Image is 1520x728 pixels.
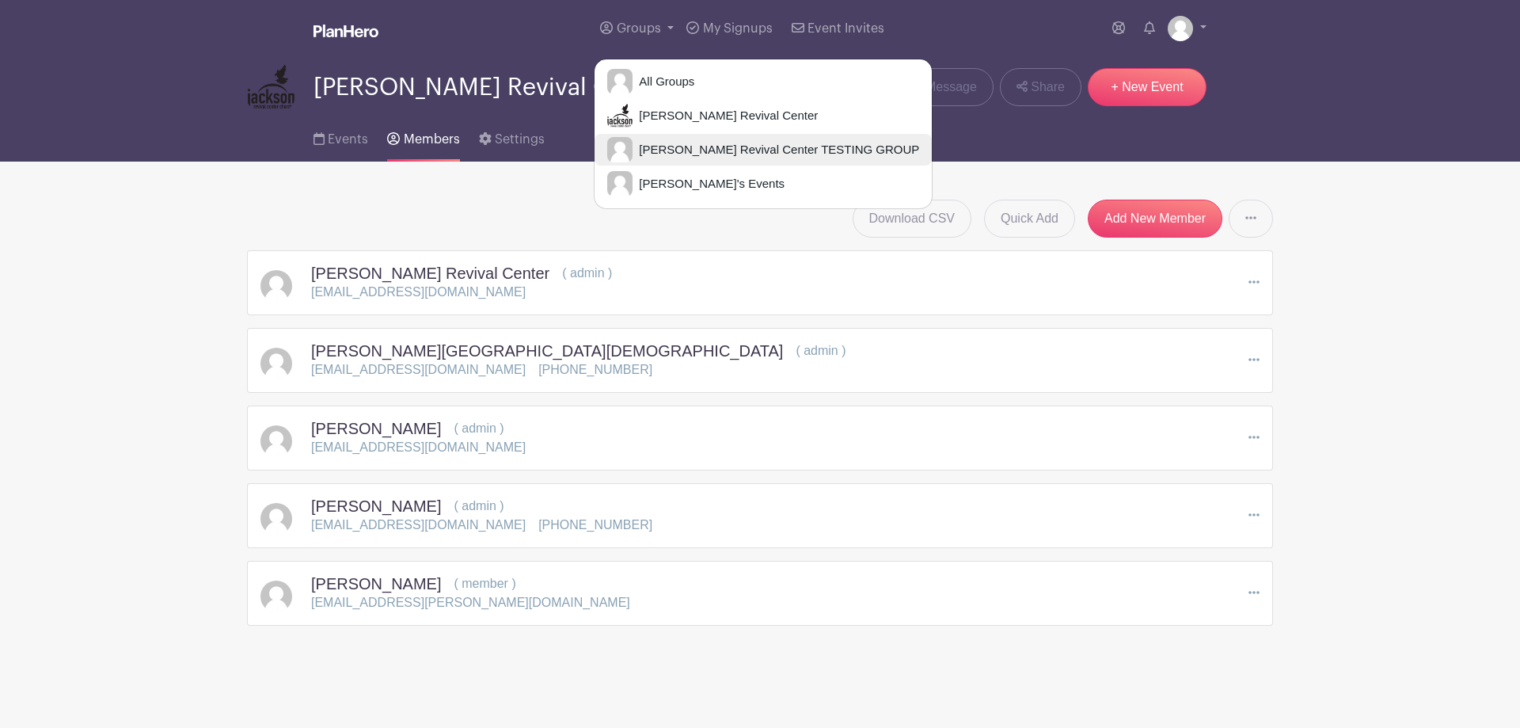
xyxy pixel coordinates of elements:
[703,22,773,35] span: My Signups
[479,111,545,162] a: Settings
[311,283,526,302] p: [EMAIL_ADDRESS][DOMAIN_NAME]
[311,264,549,283] h5: [PERSON_NAME] Revival Center
[633,141,919,159] span: [PERSON_NAME] Revival Center TESTING GROUP
[311,593,630,612] p: [EMAIL_ADDRESS][PERSON_NAME][DOMAIN_NAME]
[892,68,993,106] a: Message
[311,360,526,379] p: [EMAIL_ADDRESS][DOMAIN_NAME]
[311,419,441,438] h5: [PERSON_NAME]
[260,270,292,302] img: default-ce2991bfa6775e67f084385cd625a349d9dcbb7a52a09fb2fda1e96e2d18dcdb.png
[595,66,932,97] a: All Groups
[538,360,652,379] p: [PHONE_NUMBER]
[607,69,633,94] img: default-ce2991bfa6775e67f084385cd625a349d9dcbb7a52a09fb2fda1e96e2d18dcdb.png
[796,344,845,357] span: ( admin )
[495,133,545,146] span: Settings
[311,341,783,360] h5: [PERSON_NAME][GEOGRAPHIC_DATA][DEMOGRAPHIC_DATA]
[313,25,378,37] img: logo_white-6c42ec7e38ccf1d336a20a19083b03d10ae64f83f12c07503d8b9e83406b4c7d.svg
[454,499,503,513] span: ( admin )
[633,73,694,91] span: All Groups
[311,497,441,516] h5: [PERSON_NAME]
[1088,68,1206,106] a: + New Event
[260,425,292,457] img: default-ce2991bfa6775e67f084385cd625a349d9dcbb7a52a09fb2fda1e96e2d18dcdb.png
[807,22,884,35] span: Event Invites
[404,133,460,146] span: Members
[984,200,1075,238] a: Quick Add
[387,111,459,162] a: Members
[562,266,612,280] span: ( admin )
[538,516,652,535] p: [PHONE_NUMBER]
[595,168,932,200] a: [PERSON_NAME]'s Events
[595,100,932,131] a: [PERSON_NAME] Revival Center
[247,63,294,111] img: JRC%20Vertical%20Logo.png
[260,503,292,535] img: default-ce2991bfa6775e67f084385cd625a349d9dcbb7a52a09fb2fda1e96e2d18dcdb.png
[1168,16,1193,41] img: default-ce2991bfa6775e67f084385cd625a349d9dcbb7a52a09fb2fda1e96e2d18dcdb.png
[607,137,633,162] img: default-ce2991bfa6775e67f084385cd625a349d9dcbb7a52a09fb2fda1e96e2d18dcdb.png
[925,78,977,97] span: Message
[454,577,515,590] span: ( member )
[617,22,661,35] span: Groups
[260,348,292,379] img: default-ce2991bfa6775e67f084385cd625a349d9dcbb7a52a09fb2fda1e96e2d18dcdb.png
[454,421,503,435] span: ( admin )
[633,175,785,193] span: [PERSON_NAME]'s Events
[1031,78,1065,97] span: Share
[1088,200,1222,238] a: Add New Member
[853,200,972,238] a: Download CSV
[607,171,633,196] img: default-ce2991bfa6775e67f084385cd625a349d9dcbb7a52a09fb2fda1e96e2d18dcdb.png
[595,134,932,166] a: [PERSON_NAME] Revival Center TESTING GROUP
[311,574,441,593] h5: [PERSON_NAME]
[313,111,368,162] a: Events
[633,107,818,125] span: [PERSON_NAME] Revival Center
[328,133,368,146] span: Events
[594,59,933,209] div: Groups
[1000,68,1081,106] a: Share
[311,516,526,535] p: [EMAIL_ADDRESS][DOMAIN_NAME]
[607,103,633,128] img: JRC%20Vertical%20Logo.png
[311,438,526,457] p: [EMAIL_ADDRESS][DOMAIN_NAME]
[313,74,669,101] span: [PERSON_NAME] Revival Center
[260,581,292,612] img: default-ce2991bfa6775e67f084385cd625a349d9dcbb7a52a09fb2fda1e96e2d18dcdb.png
